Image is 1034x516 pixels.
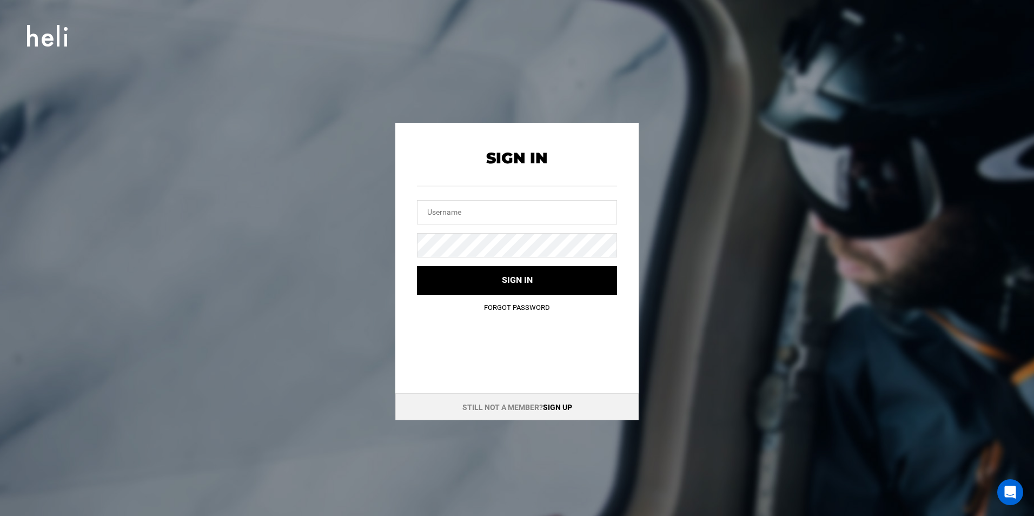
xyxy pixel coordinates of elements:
button: Sign in [417,266,617,295]
a: Sign up [543,403,572,412]
h2: Sign In [417,150,617,167]
div: Open Intercom Messenger [997,479,1023,505]
a: Forgot Password [484,303,550,312]
div: Still not a member? [395,393,639,420]
input: Username [417,200,617,224]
